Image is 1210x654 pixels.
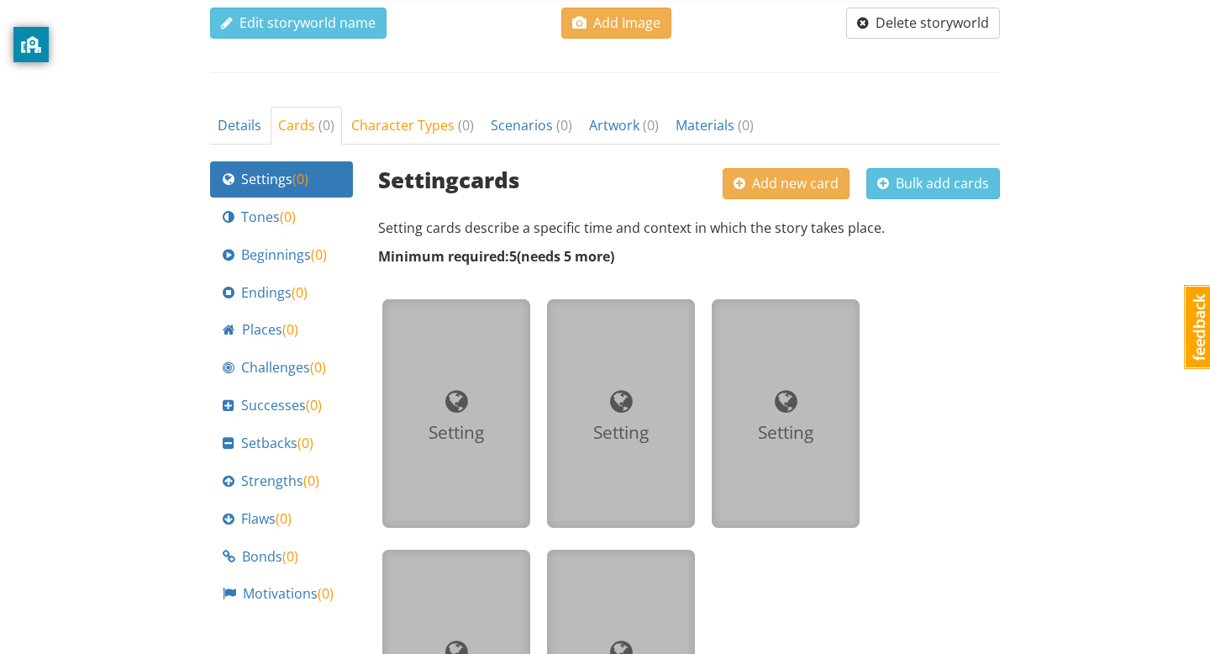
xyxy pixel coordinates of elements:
button: Add Image [561,8,671,39]
span: ( 0 ) [458,116,474,134]
span: ( 0 ) [292,170,308,188]
div: Setting [560,420,681,446]
span: Settings [241,170,308,189]
span: Add new card [734,174,839,193]
span: Add Image [572,13,660,32]
div: Setting [396,420,517,446]
span: ( 0 ) [303,472,319,490]
span: Beginnings [241,245,327,265]
button: privacy banner [13,27,49,62]
span: Materials [676,116,754,134]
span: Edit storyworld name [221,13,376,32]
span: Setbacks [241,434,313,453]
p: Setting cards describe a specific time and context in which the story takes place. [378,219,1000,238]
span: Artwork [589,116,659,134]
span: Character Types [351,116,474,134]
span: ( 0 ) [311,245,327,264]
span: Motivations [243,584,334,604]
span: Bonds [242,547,298,567]
span: Challenges [241,358,326,377]
span: ( 0 ) [306,396,322,414]
span: Endings [241,283,308,303]
span: Delete storyworld [857,13,989,32]
span: ( 0 ) [643,116,659,134]
span: ( 0 ) [276,509,292,528]
button: Delete storyworld [846,8,1000,39]
strong: Minimum required: 5 ( needs 5 more ) [378,247,614,266]
span: ( 0 ) [310,358,326,377]
span: ( 0 ) [738,116,754,134]
span: ( 0 ) [318,116,334,134]
button: Bulk add cards [866,168,1000,199]
div: Setting [725,420,846,446]
span: Bulk add cards [877,174,989,193]
span: ( 0 ) [297,434,313,452]
button: Add new card [723,168,850,199]
span: ( 0 ) [318,584,334,603]
span: ( 0 ) [282,320,298,339]
span: ( 0 ) [556,116,572,134]
span: Places [242,320,298,340]
span: ( 0 ) [282,547,298,566]
span: Scenarios [491,116,572,134]
span: Flaws [241,509,292,529]
span: Details [218,116,261,134]
span: Cards [278,116,334,134]
h3: Setting cards [378,168,723,193]
button: Edit storyworld name [210,8,387,39]
span: Strengths [241,472,319,491]
span: ( 0 ) [280,208,296,226]
span: Successes [241,396,322,415]
span: Tones [241,208,296,227]
span: ( 0 ) [292,283,308,302]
